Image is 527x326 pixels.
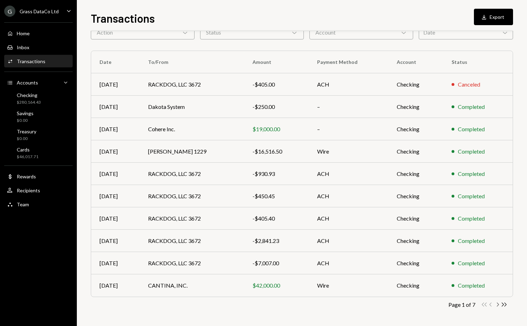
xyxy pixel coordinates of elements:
div: Completed [458,103,485,111]
td: [PERSON_NAME] 1229 [140,140,244,163]
div: -$2,841.23 [252,237,300,245]
div: Completed [458,214,485,223]
div: Team [17,201,29,207]
div: $280,164.43 [17,99,41,105]
div: -$930.93 [252,170,300,178]
div: Completed [458,259,485,267]
td: RACKDOG, LLC 3672 [140,163,244,185]
th: Amount [244,51,309,73]
div: $0.00 [17,118,34,124]
td: Checking [388,274,443,297]
div: Completed [458,281,485,290]
td: Checking [388,140,443,163]
th: Date [91,51,140,73]
td: RACKDOG, LLC 3672 [140,230,244,252]
div: Transactions [17,58,45,64]
td: ACH [309,185,388,207]
div: $19,000.00 [252,125,300,133]
td: Checking [388,118,443,140]
td: Checking [388,73,443,96]
div: Home [17,30,30,36]
div: Inbox [17,44,29,50]
a: Treasury$0.00 [4,126,73,143]
th: To/From [140,51,244,73]
div: Savings [17,110,34,116]
div: -$7,007.00 [252,259,300,267]
td: Checking [388,96,443,118]
div: Canceled [458,80,480,89]
td: Dakota System [140,96,244,118]
div: Rewards [17,173,36,179]
div: Completed [458,125,485,133]
td: CANTINA, INC. [140,274,244,297]
a: Savings$0.00 [4,108,73,125]
div: G [4,6,15,17]
div: [DATE] [100,170,131,178]
a: Home [4,27,73,39]
div: -$405.40 [252,214,300,223]
div: $42,000.00 [252,281,300,290]
div: [DATE] [100,80,131,89]
a: Cards$46,017.71 [4,145,73,161]
div: Page 1 of 7 [448,301,475,308]
div: Account [309,25,413,39]
div: Completed [458,147,485,156]
div: Accounts [17,80,38,86]
a: Rewards [4,170,73,183]
div: Treasury [17,128,36,134]
td: RACKDOG, LLC 3672 [140,185,244,207]
td: Checking [388,207,443,230]
div: [DATE] [100,147,131,156]
div: $46,017.71 [17,154,38,160]
div: Status [200,25,304,39]
div: Recipients [17,187,40,193]
div: [DATE] [100,281,131,290]
div: -$450.45 [252,192,300,200]
div: [DATE] [100,192,131,200]
td: Checking [388,185,443,207]
td: Checking [388,163,443,185]
td: – [309,118,388,140]
div: Completed [458,170,485,178]
td: ACH [309,252,388,274]
button: Export [474,9,513,25]
div: [DATE] [100,259,131,267]
td: ACH [309,73,388,96]
div: Completed [458,192,485,200]
a: Team [4,198,73,210]
td: – [309,96,388,118]
td: Checking [388,230,443,252]
a: Accounts [4,76,73,89]
div: [DATE] [100,103,131,111]
td: Wire [309,140,388,163]
div: [DATE] [100,237,131,245]
td: Cohere Inc. [140,118,244,140]
a: Inbox [4,41,73,53]
div: $0.00 [17,136,36,142]
a: Checking$280,164.43 [4,90,73,107]
div: -$250.00 [252,103,300,111]
td: Wire [309,274,388,297]
td: RACKDOG, LLC 3672 [140,73,244,96]
a: Recipients [4,184,73,197]
div: -$16,516.50 [252,147,300,156]
div: Cards [17,147,38,153]
th: Status [443,51,513,73]
td: RACKDOG, LLC 3672 [140,207,244,230]
div: Date [419,25,513,39]
td: ACH [309,230,388,252]
a: Transactions [4,55,73,67]
div: Checking [17,92,41,98]
th: Payment Method [309,51,388,73]
td: Checking [388,252,443,274]
div: [DATE] [100,214,131,223]
div: Grass DataCo Ltd [20,8,59,14]
div: Completed [458,237,485,245]
div: -$405.00 [252,80,300,89]
td: ACH [309,163,388,185]
td: RACKDOG, LLC 3672 [140,252,244,274]
th: Account [388,51,443,73]
div: [DATE] [100,125,131,133]
h1: Transactions [91,11,155,25]
div: Action [91,25,195,39]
